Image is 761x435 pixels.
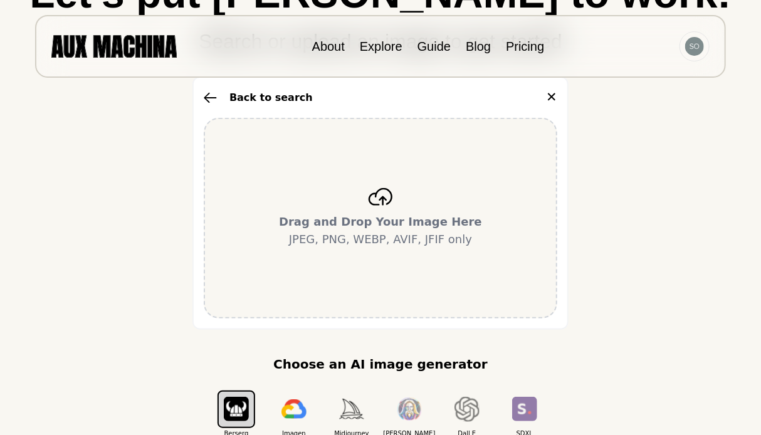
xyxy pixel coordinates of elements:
button: Back to search [204,90,313,105]
img: Berserq [224,397,249,421]
img: Midjourney [339,399,364,419]
img: SDXL [512,397,537,421]
img: Leonardo [397,397,422,421]
a: Explore [360,39,402,53]
img: Avatar [685,37,704,56]
b: Drag and Drop Your Image Here [279,215,482,228]
a: About [312,39,345,53]
p: Choose an AI image generator [273,355,488,374]
button: ✕ [546,88,557,108]
p: JPEG, PNG, WEBP, AVIF, JFIF only [279,213,482,248]
a: Pricing [506,39,544,53]
a: Blog [466,39,491,53]
img: Dall E [454,397,480,422]
a: Guide [417,39,451,53]
img: Imagen [281,399,307,419]
img: AUX MACHINA [51,35,177,57]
